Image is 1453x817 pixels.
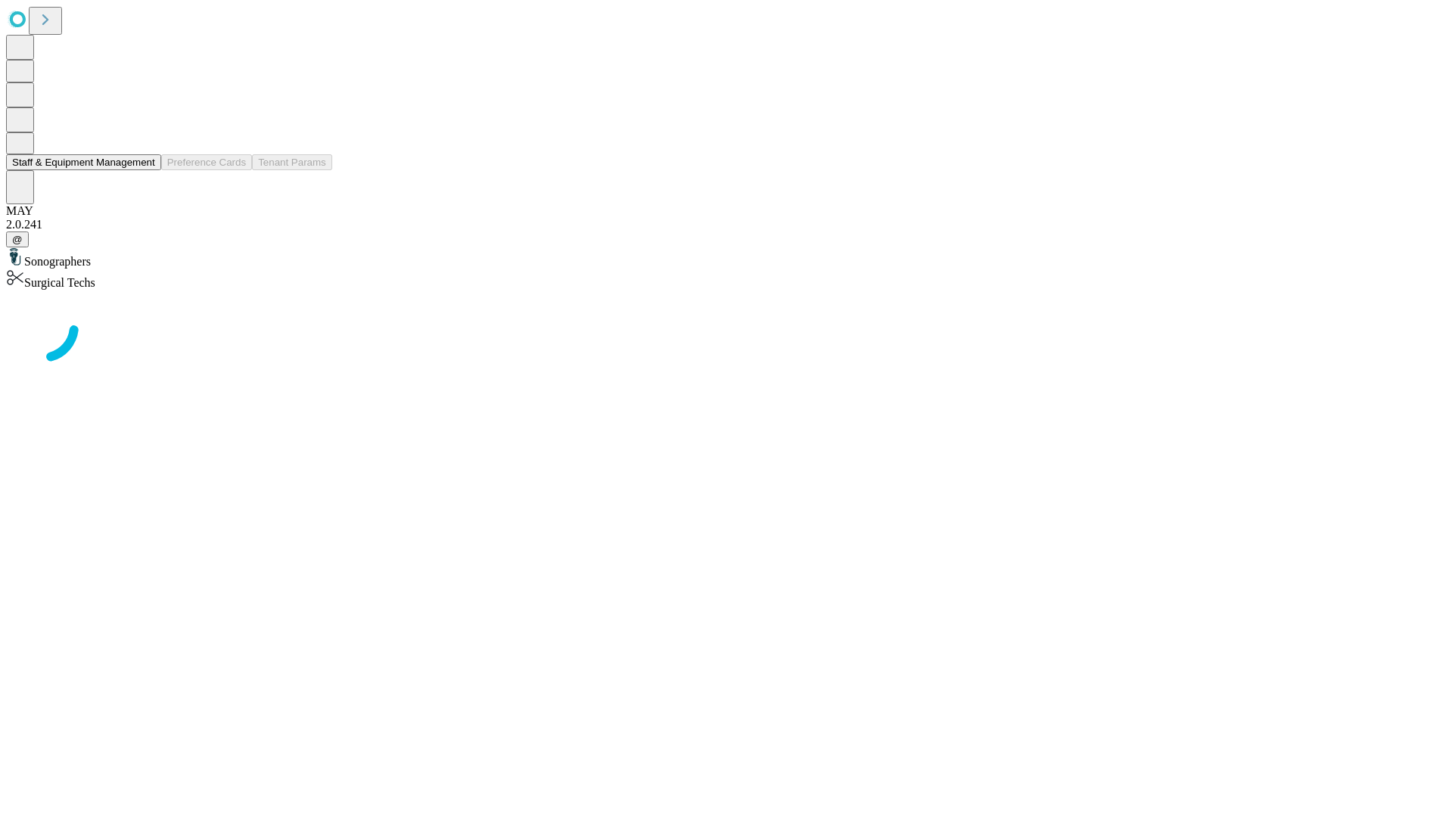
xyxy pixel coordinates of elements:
[6,154,161,170] button: Staff & Equipment Management
[6,218,1447,231] div: 2.0.241
[6,247,1447,269] div: Sonographers
[6,269,1447,290] div: Surgical Techs
[6,231,29,247] button: @
[12,234,23,245] span: @
[161,154,252,170] button: Preference Cards
[6,204,1447,218] div: MAY
[252,154,332,170] button: Tenant Params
